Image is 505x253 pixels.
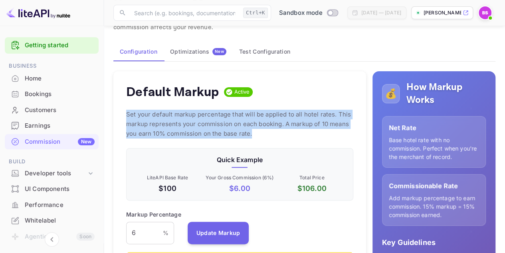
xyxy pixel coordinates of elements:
img: LiteAPI logo [6,6,70,19]
div: Getting started [5,37,99,54]
span: Build [5,157,99,166]
div: UI Components [25,185,95,194]
p: [PERSON_NAME]-xlf8b... [424,9,461,16]
p: Your Gross Commission ( 6 %) [205,174,274,181]
a: Performance [5,197,99,212]
p: Key Guidelines [382,237,486,248]
div: Developer tools [25,169,87,178]
p: $ 6.00 [205,183,274,194]
a: Whitelabel [5,213,99,228]
p: Add markup percentage to earn commission. 15% markup = 15% commission earned. [389,194,479,219]
a: Customers [5,102,99,117]
div: Developer tools [5,167,99,181]
p: LiteAPI Base Rate [133,174,202,181]
button: Test Configuration [233,42,297,61]
p: Total Price [277,174,347,181]
div: Ctrl+K [243,8,268,18]
button: Update Markup [188,222,249,244]
input: Search (e.g. bookings, documentation) [129,5,240,21]
p: Quick Example [133,155,347,165]
div: Customers [25,106,95,115]
a: Bookings [5,86,99,101]
a: CommissionNew [5,134,99,149]
a: UI Components [5,181,99,196]
div: Bookings [25,90,95,99]
p: Commissionable Rate [389,181,479,191]
div: Optimizations [170,48,226,55]
p: $100 [133,183,202,194]
h4: Default Markup [126,84,219,100]
span: Active [231,88,253,96]
div: Bookings [5,86,99,102]
div: UI Components [5,181,99,197]
div: Whitelabel [5,213,99,229]
p: Base hotel rate with no commission. Perfect when you're the merchant of record. [389,136,479,161]
div: Whitelabel [25,216,95,225]
div: Home [25,74,95,83]
button: Configuration [113,42,164,61]
img: Bishesh Sherchan [479,6,491,19]
div: Home [5,71,99,86]
div: Commission [25,137,95,147]
div: Earnings [25,121,95,131]
p: Markup Percentage [126,210,181,219]
button: Collapse navigation [45,232,59,247]
p: Net Rate [389,123,479,133]
span: Business [5,62,99,70]
p: 💰 [385,86,397,101]
span: New [212,49,226,54]
input: 0 [126,222,163,244]
a: Home [5,71,99,86]
div: New [78,138,95,145]
p: Set your default markup percentage that will be applied to all hotel rates. This markup represent... [126,110,353,139]
a: Getting started [25,41,95,50]
h5: How Markup Works [406,81,486,106]
div: Performance [5,197,99,213]
div: Performance [25,201,95,210]
a: Earnings [5,118,99,133]
div: Customers [5,102,99,118]
p: % [163,229,168,237]
span: Sandbox mode [279,8,323,18]
p: $ 106.00 [277,183,347,194]
div: Switch to Production mode [276,8,341,18]
div: [DATE] — [DATE] [361,9,401,16]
